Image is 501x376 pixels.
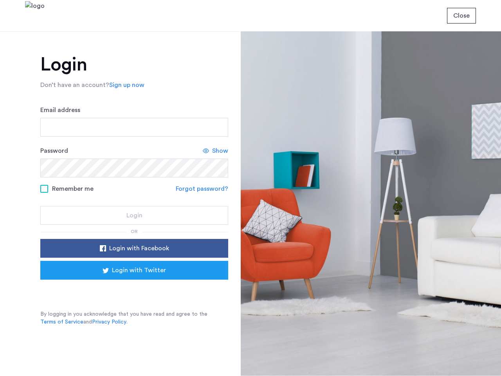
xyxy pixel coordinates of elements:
[40,206,228,225] button: button
[212,146,228,155] span: Show
[92,318,126,326] a: Privacy Policy
[40,105,80,115] label: Email address
[109,80,144,90] a: Sign up now
[126,211,142,220] span: Login
[40,55,228,74] h1: Login
[25,1,45,31] img: logo
[131,229,138,234] span: or
[40,318,83,326] a: Terms of Service
[52,184,94,193] span: Remember me
[40,82,109,88] span: Don’t have an account?
[176,184,228,193] a: Forgot password?
[40,146,68,155] label: Password
[109,244,169,253] span: Login with Facebook
[112,266,166,275] span: Login with Twitter
[40,310,228,326] p: By logging in you acknowledge that you have read and agree to the and .
[447,8,476,23] button: button
[453,11,470,20] span: Close
[40,239,228,258] button: button
[40,261,228,280] button: button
